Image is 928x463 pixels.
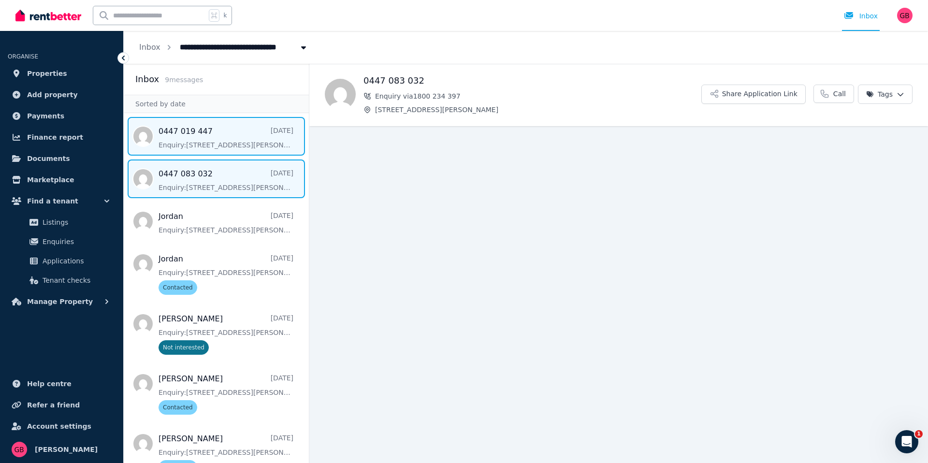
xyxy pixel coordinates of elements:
[375,105,701,115] span: [STREET_ADDRESS][PERSON_NAME]
[363,74,701,87] h1: 0447 083 032
[325,79,356,110] img: 0447 083 032
[833,89,846,99] span: Call
[27,378,72,390] span: Help centre
[159,313,293,355] a: [PERSON_NAME][DATE]Enquiry:[STREET_ADDRESS][PERSON_NAME].Not interested
[27,153,70,164] span: Documents
[15,8,81,23] img: RentBetter
[27,420,91,432] span: Account settings
[12,251,112,271] a: Applications
[43,217,108,228] span: Listings
[124,31,324,64] nav: Breadcrumb
[866,89,893,99] span: Tags
[12,213,112,232] a: Listings
[858,85,913,104] button: Tags
[8,417,116,436] a: Account settings
[8,53,38,60] span: ORGANISE
[8,191,116,211] button: Find a tenant
[895,430,918,453] iframe: Intercom live chat
[124,95,309,113] div: Sorted by date
[8,128,116,147] a: Finance report
[8,85,116,104] a: Add property
[813,85,854,103] a: Call
[8,106,116,126] a: Payments
[139,43,160,52] a: Inbox
[12,271,112,290] a: Tenant checks
[27,174,74,186] span: Marketplace
[165,76,203,84] span: 9 message s
[27,110,64,122] span: Payments
[8,149,116,168] a: Documents
[27,68,67,79] span: Properties
[375,91,701,101] span: Enquiry via 1800 234 397
[27,296,93,307] span: Manage Property
[844,11,878,21] div: Inbox
[8,64,116,83] a: Properties
[43,255,108,267] span: Applications
[12,442,27,457] img: Georga Brown
[223,12,227,19] span: k
[27,89,78,101] span: Add property
[8,170,116,189] a: Marketplace
[159,373,293,415] a: [PERSON_NAME][DATE]Enquiry:[STREET_ADDRESS][PERSON_NAME].Contacted
[8,374,116,393] a: Help centre
[27,399,80,411] span: Refer a friend
[43,275,108,286] span: Tenant checks
[43,236,108,247] span: Enquiries
[159,126,293,150] a: 0447 019 447[DATE]Enquiry:[STREET_ADDRESS][PERSON_NAME].
[35,444,98,455] span: [PERSON_NAME]
[159,253,293,295] a: Jordan[DATE]Enquiry:[STREET_ADDRESS][PERSON_NAME].Contacted
[8,292,116,311] button: Manage Property
[8,395,116,415] a: Refer a friend
[27,131,83,143] span: Finance report
[27,195,78,207] span: Find a tenant
[159,211,293,235] a: Jordan[DATE]Enquiry:[STREET_ADDRESS][PERSON_NAME].
[159,168,293,192] a: 0447 083 032[DATE]Enquiry:[STREET_ADDRESS][PERSON_NAME].
[135,72,159,86] h2: Inbox
[897,8,913,23] img: Georga Brown
[701,85,806,104] button: Share Application Link
[915,430,923,438] span: 1
[12,232,112,251] a: Enquiries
